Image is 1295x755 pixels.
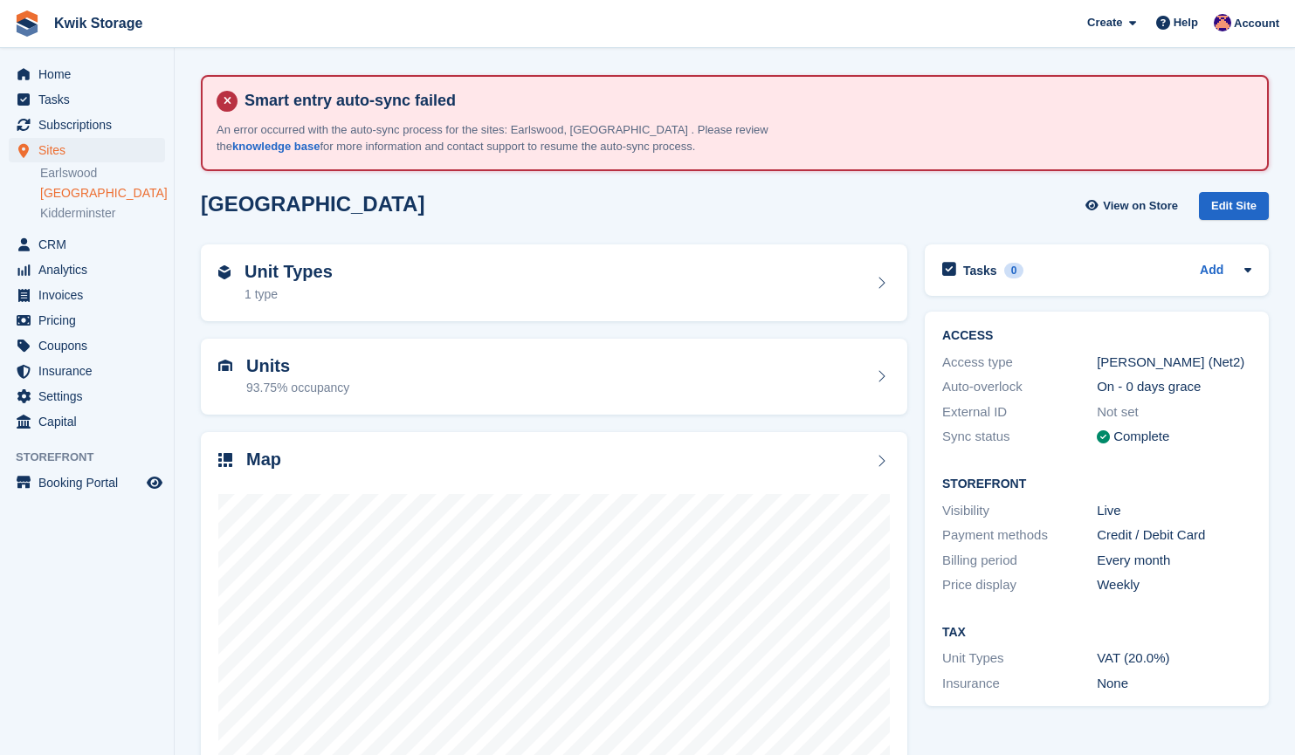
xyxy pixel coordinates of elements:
[942,501,1097,521] div: Visibility
[1087,14,1122,31] span: Create
[942,525,1097,546] div: Payment methods
[942,674,1097,694] div: Insurance
[9,283,165,307] a: menu
[1234,15,1279,32] span: Account
[942,427,1097,447] div: Sync status
[1103,197,1178,215] span: View on Store
[38,138,143,162] span: Sites
[16,449,174,466] span: Storefront
[1214,14,1231,31] img: Jade Stanley
[218,453,232,467] img: map-icn-33ee37083ee616e46c38cad1a60f524a97daa1e2b2c8c0bc3eb3415660979fc1.svg
[1199,192,1269,221] div: Edit Site
[40,185,165,202] a: [GEOGRAPHIC_DATA]
[1174,14,1198,31] span: Help
[1200,261,1223,281] a: Add
[238,91,1253,111] h4: Smart entry auto-sync failed
[218,265,231,279] img: unit-type-icn-2b2737a686de81e16bb02015468b77c625bbabd49415b5ef34ead5e3b44a266d.svg
[38,470,143,495] span: Booking Portal
[942,353,1097,373] div: Access type
[38,62,143,86] span: Home
[942,377,1097,397] div: Auto-overlock
[40,205,165,222] a: Kidderminster
[201,339,907,415] a: Units 93.75% occupancy
[1097,575,1251,595] div: Weekly
[942,477,1251,491] h2: Storefront
[47,9,149,38] a: Kwik Storage
[9,409,165,434] a: menu
[218,360,232,372] img: unit-icn-7be61d7bf1b0ce9d3e12c5938cc71ed9869f7b940bace4675aadf7bd6d80202e.svg
[9,113,165,137] a: menu
[245,262,333,282] h2: Unit Types
[38,359,143,383] span: Insurance
[38,283,143,307] span: Invoices
[144,472,165,493] a: Preview store
[38,87,143,112] span: Tasks
[38,409,143,434] span: Capital
[1004,263,1024,278] div: 0
[38,384,143,408] span: Settings
[1113,427,1169,447] div: Complete
[217,121,828,155] p: An error occurred with the auto-sync process for the sites: Earlswood, [GEOGRAPHIC_DATA] . Please...
[38,257,143,282] span: Analytics
[9,470,165,495] a: menu
[1097,525,1251,546] div: Credit / Debit Card
[201,192,424,216] h2: [GEOGRAPHIC_DATA]
[245,285,333,304] div: 1 type
[201,244,907,321] a: Unit Types 1 type
[9,333,165,358] a: menu
[9,359,165,383] a: menu
[9,257,165,282] a: menu
[246,356,349,376] h2: Units
[942,575,1097,595] div: Price display
[232,140,320,153] a: knowledge base
[1097,377,1251,397] div: On - 0 days grace
[38,308,143,333] span: Pricing
[1097,551,1251,571] div: Every month
[942,402,1097,422] div: External ID
[9,384,165,408] a: menu
[942,551,1097,571] div: Billing period
[14,10,40,37] img: stora-icon-8386f47178a22dfd0bd8f6a31ec36ba5ce8667c1dd55bd0f319d3a0aa187defe.svg
[38,113,143,137] span: Subscriptions
[9,138,165,162] a: menu
[9,308,165,333] a: menu
[9,232,165,257] a: menu
[246,379,349,397] div: 93.75% occupancy
[1083,192,1185,221] a: View on Store
[38,232,143,257] span: CRM
[9,62,165,86] a: menu
[942,649,1097,669] div: Unit Types
[1097,402,1251,422] div: Not set
[38,333,143,358] span: Coupons
[1097,353,1251,373] div: [PERSON_NAME] (Net2)
[9,87,165,112] a: menu
[40,165,165,182] a: Earlswood
[246,450,281,470] h2: Map
[1199,192,1269,228] a: Edit Site
[963,263,997,278] h2: Tasks
[942,626,1251,640] h2: Tax
[1097,674,1251,694] div: None
[1097,501,1251,521] div: Live
[1097,649,1251,669] div: VAT (20.0%)
[942,329,1251,343] h2: ACCESS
